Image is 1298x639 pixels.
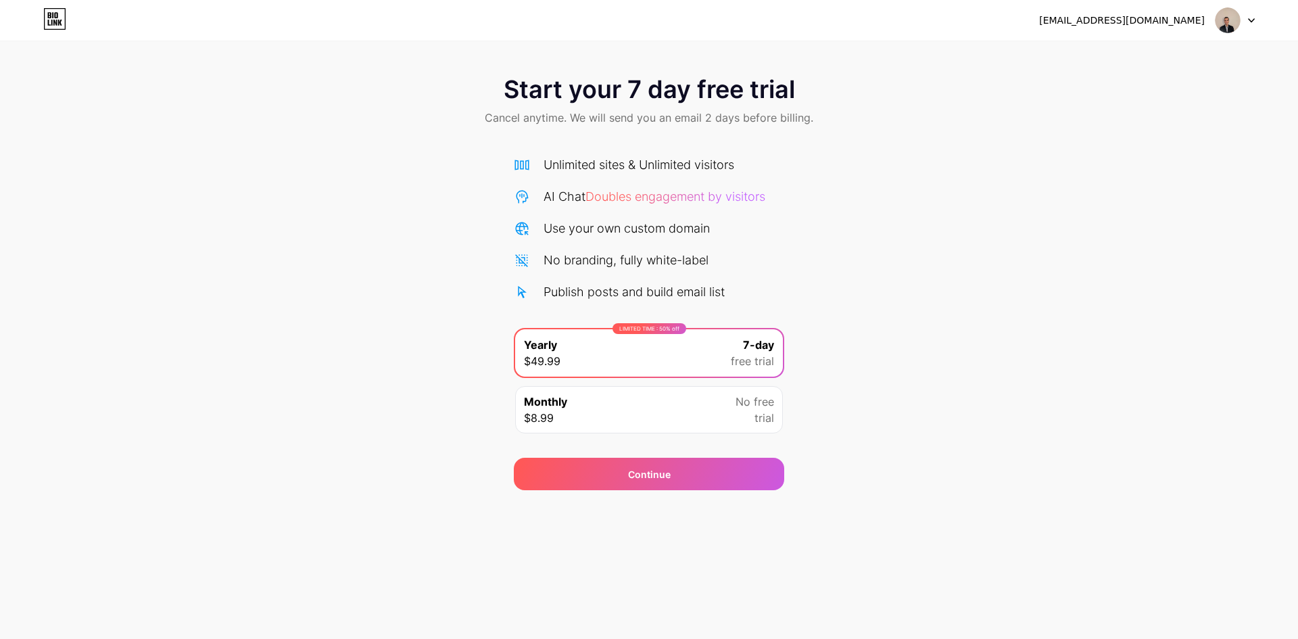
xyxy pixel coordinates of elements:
[544,283,725,301] div: Publish posts and build email list
[731,353,774,369] span: free trial
[524,353,560,369] span: $49.99
[544,251,708,269] div: No branding, fully white-label
[585,189,765,204] span: Doubles engagement by visitors
[524,410,554,426] span: $8.99
[524,394,567,410] span: Monthly
[544,156,734,174] div: Unlimited sites & Unlimited visitors
[743,337,774,353] span: 7-day
[544,187,765,206] div: AI Chat
[612,323,686,334] div: LIMITED TIME : 50% off
[524,337,557,353] span: Yearly
[544,219,710,237] div: Use your own custom domain
[628,467,671,481] span: Continue
[1039,14,1205,28] div: [EMAIL_ADDRESS][DOMAIN_NAME]
[754,410,774,426] span: trial
[504,76,795,103] span: Start your 7 day free trial
[485,110,813,126] span: Cancel anytime. We will send you an email 2 days before billing.
[1215,7,1241,33] img: romaincuchet
[736,394,774,410] span: No free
